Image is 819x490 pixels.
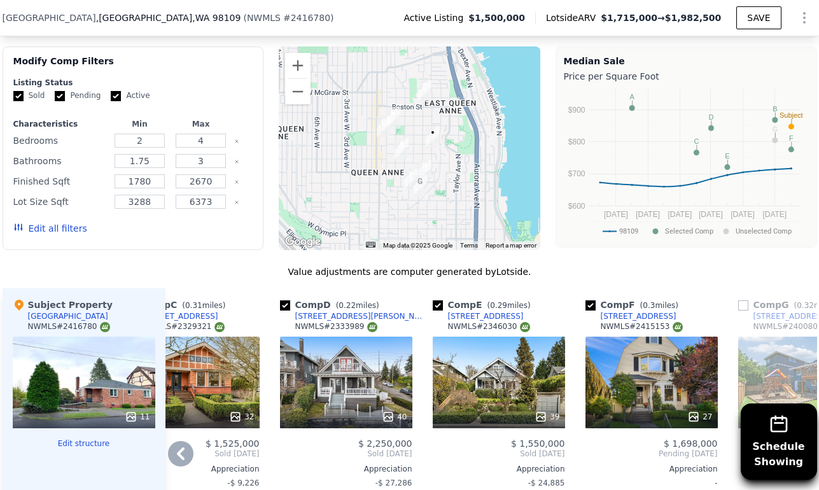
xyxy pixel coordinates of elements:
label: Pending [55,90,101,101]
img: NWMLS Logo [367,322,377,332]
span: # 2416780 [283,13,330,23]
div: Max [173,119,229,129]
span: ( miles) [635,301,683,310]
span: Lotside ARV [546,11,601,24]
div: 39 [535,410,559,423]
button: Show Options [792,5,817,31]
div: Median Sale [564,55,809,67]
span: $1,982,500 [665,13,722,23]
div: Subject Property [13,298,113,311]
text: B [773,105,777,113]
text: Subject [779,111,802,119]
div: 1611 2nd Ave N [395,138,409,160]
div: 1234 2nd Ave N [403,169,417,190]
button: Clear [234,139,239,144]
div: 2218 Nob Hill Ave N [417,80,431,102]
svg: A chart. [564,85,809,244]
span: Active Listing [403,11,468,24]
span: Map data ©2025 Google [383,242,452,249]
div: Comp C [127,298,231,311]
span: -$ 9,226 [227,479,259,487]
button: Edit all filters [13,222,87,235]
button: Clear [234,179,239,185]
img: Google [282,234,324,250]
text: [DATE] [762,210,787,219]
label: Active [111,90,150,101]
img: NWMLS Logo [520,322,530,332]
span: , [GEOGRAPHIC_DATA] [96,11,241,24]
span: $ 1,698,000 [664,438,718,449]
button: Zoom out [285,79,311,104]
div: Bedrooms [13,132,107,150]
span: 0.31 [185,301,202,310]
div: NWMLS # 2333989 [295,321,377,332]
span: 0.3 [643,301,655,310]
a: [STREET_ADDRESS][PERSON_NAME] [280,311,428,321]
span: -$ 27,286 [375,479,412,487]
span: $ 1,550,000 [511,438,565,449]
div: NWMLS # 2416780 [28,321,110,332]
span: Pending [DATE] [585,449,718,459]
button: ScheduleShowing [741,403,817,480]
button: Clear [234,159,239,164]
a: Report a map error [486,242,536,249]
text: [DATE] [699,210,723,219]
div: 1923 Warren Ave N [386,107,400,129]
span: $1,500,000 [468,11,525,24]
text: 98109 [619,227,638,235]
input: Pending [55,91,65,101]
text: D [708,113,713,121]
div: 318 Lee St [417,160,431,181]
span: Sold [DATE] [433,449,565,459]
div: Price per Square Foot [564,67,809,85]
span: , WA 98109 [192,13,241,23]
div: Characteristics [13,119,107,129]
div: Appreciation [127,464,260,474]
span: [GEOGRAPHIC_DATA] [3,11,96,24]
div: Lot Size Sqft [13,193,107,211]
a: [STREET_ADDRESS] [433,311,524,321]
span: 0.32 [797,301,814,310]
span: ( miles) [177,301,230,310]
span: -$ 24,885 [528,479,565,487]
div: 32 [229,410,254,423]
text: A [629,93,634,101]
text: $600 [568,202,585,211]
text: $800 [568,137,585,146]
div: Min [111,119,167,129]
text: $900 [568,106,585,115]
text: F [788,134,793,142]
div: Value adjustments are computer generated by Lotside . [3,265,817,278]
span: $1,715,000 [601,13,657,23]
span: NWMLS [247,13,281,23]
div: [STREET_ADDRESS] [601,311,676,321]
div: NWMLS # 2329321 [143,321,225,332]
div: Appreciation [585,464,718,474]
img: NWMLS Logo [100,322,110,332]
div: NWMLS # 2346030 [448,321,530,332]
span: $ 2,250,000 [358,438,412,449]
span: $ 1,525,000 [206,438,260,449]
text: Unselected Comp [736,227,792,235]
span: Sold [DATE] [127,449,260,459]
text: [DATE] [636,210,660,219]
input: Sold [13,91,24,101]
a: Terms [460,242,478,249]
button: Keyboard shortcuts [366,242,375,248]
div: Finished Sqft [13,172,107,190]
text: E [725,152,729,160]
div: ( ) [243,11,333,24]
div: [STREET_ADDRESS] [448,311,524,321]
a: [STREET_ADDRESS] [585,311,676,321]
div: NWMLS # 2415153 [601,321,683,332]
div: [STREET_ADDRESS][PERSON_NAME] [295,311,428,321]
button: Clear [234,200,239,205]
span: ( miles) [482,301,536,310]
div: Comp F [585,298,684,311]
text: Selected Comp [665,227,713,235]
button: Edit structure [13,438,155,449]
div: Bathrooms [13,152,107,170]
img: NWMLS Logo [673,322,683,332]
div: [GEOGRAPHIC_DATA] [28,311,108,321]
div: 1827 1st Ave N [377,116,391,137]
